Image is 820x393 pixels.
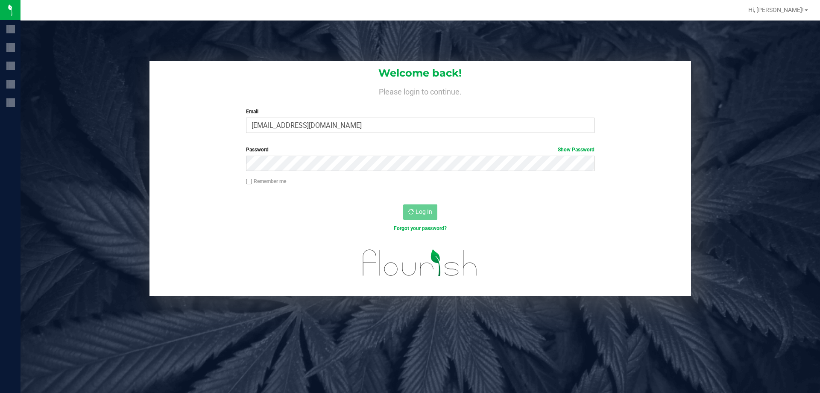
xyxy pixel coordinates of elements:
[558,147,594,153] a: Show Password
[246,147,269,153] span: Password
[149,68,691,79] h1: Welcome back!
[352,241,488,285] img: flourish_logo.svg
[246,179,252,185] input: Remember me
[403,204,437,220] button: Log In
[394,225,447,231] a: Forgot your password?
[748,6,804,13] span: Hi, [PERSON_NAME]!
[246,177,286,185] label: Remember me
[246,108,594,115] label: Email
[416,208,432,215] span: Log In
[149,86,691,96] h4: Please login to continue.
